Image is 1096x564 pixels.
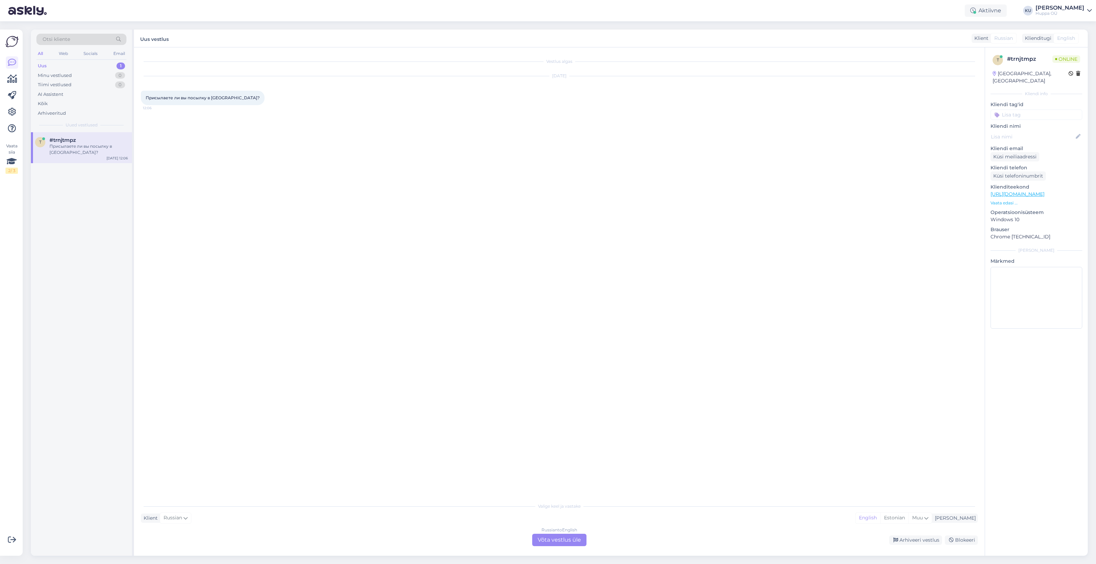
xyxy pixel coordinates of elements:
div: [PERSON_NAME] [1036,5,1084,11]
div: Russian to English [541,527,577,533]
div: [DATE] 12:06 [107,156,128,161]
p: Märkmed [991,258,1082,265]
span: Присылаете ли вы посылку в [GEOGRAPHIC_DATA]? [146,95,260,100]
div: 1 [116,63,125,69]
div: English [855,513,880,523]
p: Brauser [991,226,1082,233]
div: Klient [141,515,158,522]
span: #trnjtmpz [49,137,76,143]
span: Online [1052,55,1080,63]
p: Kliendi nimi [991,123,1082,130]
div: Kliendi info [991,91,1082,97]
span: Muu [912,515,923,521]
div: Uus [38,63,47,69]
p: Chrome [TECHNICAL_ID] [991,233,1082,240]
div: [PERSON_NAME] [991,247,1082,253]
input: Lisa tag [991,110,1082,120]
div: Valige keel ja vastake [141,503,978,509]
span: Uued vestlused [66,122,98,128]
p: Klienditeekond [991,183,1082,191]
div: Klienditugi [1022,35,1051,42]
span: Russian [994,35,1013,42]
div: Estonian [880,513,908,523]
p: Kliendi tag'id [991,101,1082,108]
div: Aktiivne [965,4,1007,17]
div: # trnjtmpz [1007,55,1052,63]
div: KU [1023,6,1033,15]
div: Socials [82,49,99,58]
label: Uus vestlus [140,34,169,43]
p: Kliendi telefon [991,164,1082,171]
div: 0 [115,72,125,79]
p: Windows 10 [991,216,1082,223]
div: Võta vestlus üle [532,534,586,546]
div: Arhiveeritud [38,110,66,117]
div: Vaata siia [5,143,18,174]
div: Kõik [38,100,48,107]
img: Askly Logo [5,35,19,48]
div: [PERSON_NAME] [932,515,976,522]
div: 0 [115,81,125,88]
div: Tiimi vestlused [38,81,71,88]
div: Küsi telefoninumbrit [991,171,1046,181]
div: Küsi meiliaadressi [991,152,1039,161]
p: Operatsioonisüsteem [991,209,1082,216]
div: Vestlus algas [141,58,978,65]
a: [PERSON_NAME]Huppa OÜ [1036,5,1092,16]
span: Russian [164,514,182,522]
span: t [39,139,42,145]
div: Klient [972,35,988,42]
div: Web [57,49,69,58]
p: Vaata edasi ... [991,200,1082,206]
div: AI Assistent [38,91,63,98]
span: t [997,57,999,63]
div: Присылаете ли вы посылку в [GEOGRAPHIC_DATA]? [49,143,128,156]
span: English [1057,35,1075,42]
div: Huppa OÜ [1036,11,1084,16]
div: Email [112,49,126,58]
div: Blokeeri [945,535,978,545]
a: [URL][DOMAIN_NAME] [991,191,1044,197]
div: Minu vestlused [38,72,72,79]
div: All [36,49,44,58]
div: [GEOGRAPHIC_DATA], [GEOGRAPHIC_DATA] [993,70,1069,84]
div: Arhiveeri vestlus [889,535,942,545]
span: 12:06 [143,105,169,111]
input: Lisa nimi [991,133,1074,140]
div: [DATE] [141,73,978,79]
span: Otsi kliente [43,36,70,43]
div: 2 / 3 [5,168,18,174]
p: Kliendi email [991,145,1082,152]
